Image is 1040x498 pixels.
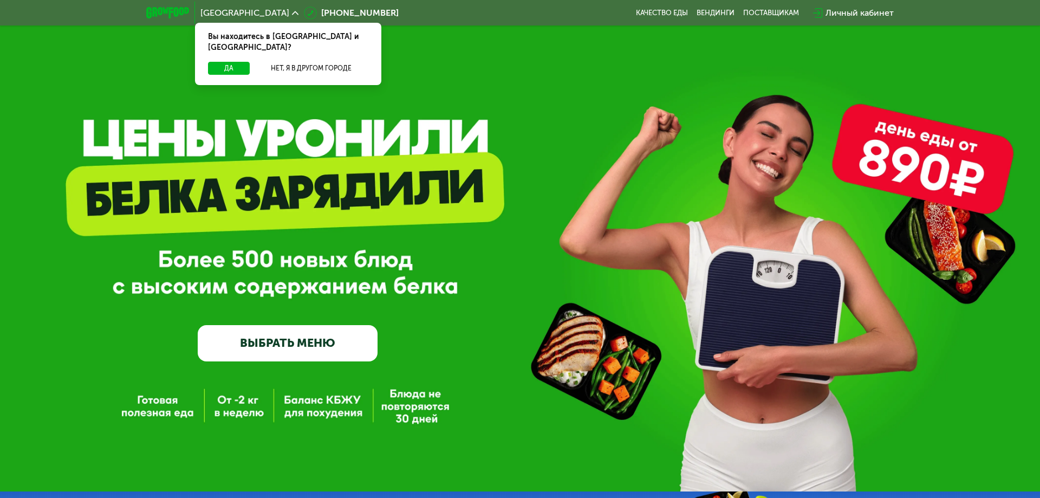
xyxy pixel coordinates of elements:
span: [GEOGRAPHIC_DATA] [200,9,289,17]
div: Личный кабинет [825,7,894,20]
button: Нет, я в другом городе [254,62,368,75]
div: поставщикам [743,9,799,17]
a: Качество еды [636,9,688,17]
a: Вендинги [697,9,734,17]
div: Вы находитесь в [GEOGRAPHIC_DATA] и [GEOGRAPHIC_DATA]? [195,23,381,62]
a: ВЫБРАТЬ МЕНЮ [198,325,378,361]
a: [PHONE_NUMBER] [304,7,399,20]
button: Да [208,62,250,75]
